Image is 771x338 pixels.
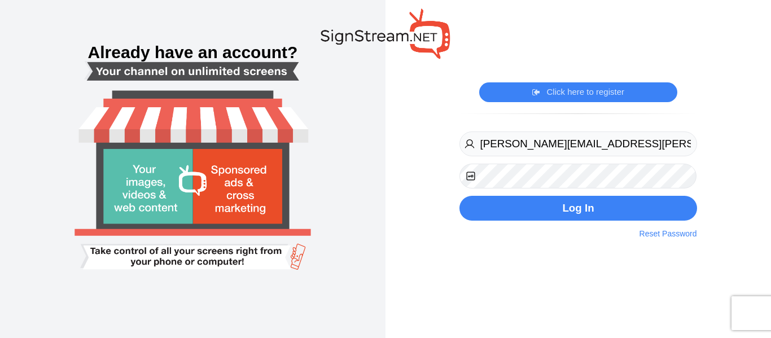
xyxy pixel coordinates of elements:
iframe: Chat Widget [715,284,771,338]
img: Smart tv login [47,7,338,331]
input: Username [459,131,696,157]
a: Click here to register [532,86,624,98]
button: Log In [459,196,696,221]
h3: Already have an account? [11,44,374,61]
img: SignStream.NET [321,8,450,59]
a: Reset Password [639,228,697,240]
